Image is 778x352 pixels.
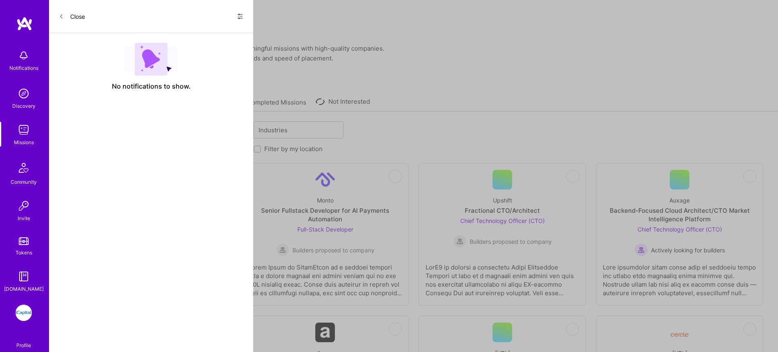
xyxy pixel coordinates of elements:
a: iCapital: Building an Alternative Investment Marketplace [13,305,34,321]
img: logo [16,16,33,31]
a: Profile [13,332,34,349]
div: Profile [16,341,31,349]
div: Discovery [12,102,36,110]
div: Notifications [9,64,38,72]
div: [DOMAIN_NAME] [4,285,44,293]
img: guide book [16,268,32,285]
div: Missions [14,138,34,147]
img: Community [14,158,33,178]
img: bell [16,47,32,64]
div: Invite [18,214,30,223]
img: iCapital: Building an Alternative Investment Marketplace [16,305,32,321]
img: discovery [16,85,32,102]
div: Tokens [16,248,32,257]
img: teamwork [16,122,32,138]
img: Invite [16,198,32,214]
div: Community [11,178,37,186]
img: empty [124,43,178,76]
span: No notifications to show. [112,82,191,91]
button: Close [59,10,85,23]
img: tokens [19,237,29,245]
